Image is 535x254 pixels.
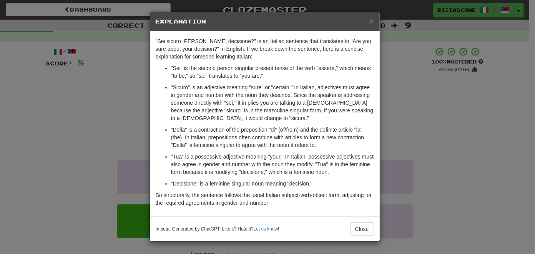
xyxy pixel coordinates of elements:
button: Close [369,17,374,25]
button: Close [350,222,374,236]
p: "Tua" is a possessive adjective meaning "your." In Italian, possessive adjectives must also agree... [171,153,374,176]
p: "Sei" is the second person singular present tense of the verb "essere," which means "to be," so "... [171,64,374,80]
h5: Explanation [156,18,374,25]
p: "Della" is a contraction of the preposition "di" (of/from) and the definite article "la" (the). I... [171,126,374,149]
p: "Sei sicuro [PERSON_NAME] decisione?" is an Italian sentence that translates to "Are you sure abo... [156,37,374,60]
a: Let us know [254,226,278,232]
p: "Decisione" is a feminine singular noun meaning "decision." [171,180,374,187]
p: "Sicuro" is an adjective meaning "sure" or "certain." In Italian, adjectives must agree in gender... [171,84,374,122]
small: In beta. Generated by ChatGPT. Like it? Hate it? ! [156,226,279,232]
span: × [369,17,374,25]
p: So structurally, the sentence follows the usual Italian subject-verb-object form, adjusting for t... [156,191,374,207]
